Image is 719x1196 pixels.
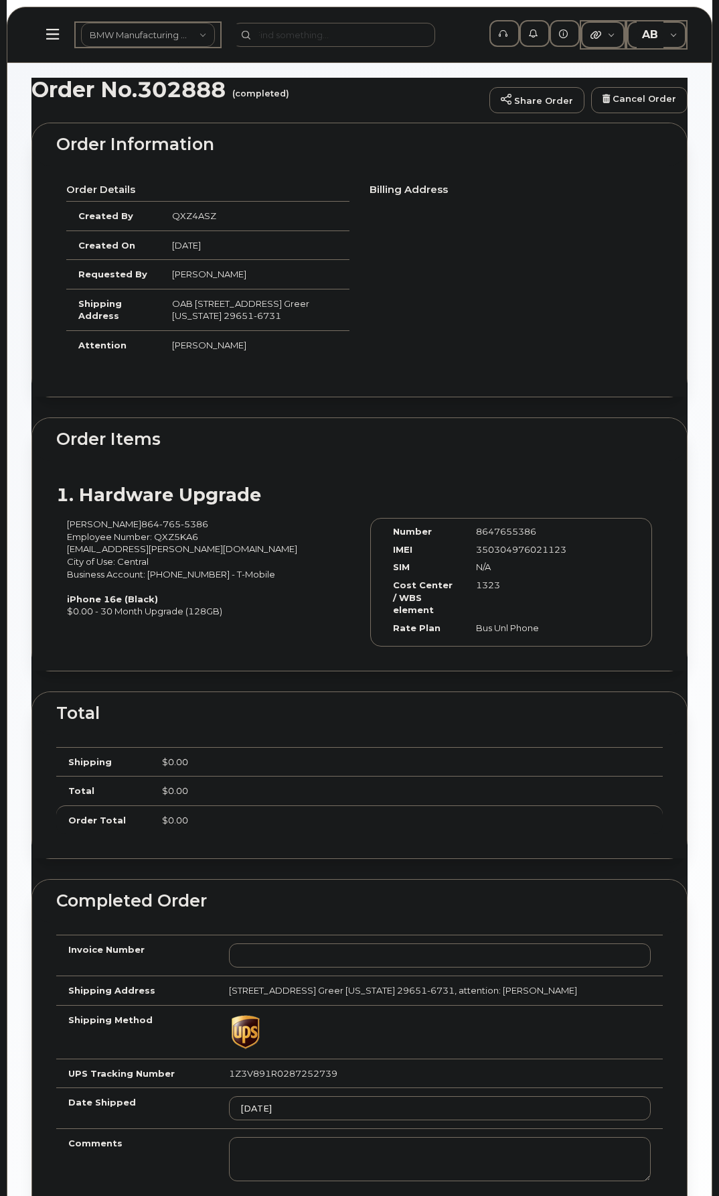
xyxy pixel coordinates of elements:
label: SIM [393,561,410,574]
strong: Created By [78,210,133,221]
span: $0.00 [162,785,188,796]
a: 1Z3V891R0287252739 [229,1068,337,1079]
strong: iPhone 16e (Black) [67,594,158,604]
h2: Total [56,704,663,723]
h2: Completed Order [56,892,663,911]
label: Shipping [68,756,112,769]
h4: Order Details [66,184,349,196]
a: Share Order [489,87,584,114]
label: Comments [68,1137,123,1150]
span: $0.00 [162,815,188,825]
div: [PERSON_NAME] City of Use: Central Business Account: [PHONE_NUMBER] - T-Mobile $0.00 - 30 Month U... [56,518,359,618]
small: (completed) [232,78,289,98]
label: Date Shipped [68,1096,136,1109]
strong: Attention [78,340,127,350]
label: Order Total [68,814,126,827]
strong: Shipping Address [78,298,122,322]
td: QXZ4ASZ [160,201,349,230]
div: 1323 [466,579,582,592]
label: IMEI [393,543,412,556]
label: Shipping Address [68,984,155,997]
label: Invoice Number [68,943,145,956]
td: [DATE] [160,230,349,260]
h2: Order Information [56,135,663,154]
span: 5386 [181,519,208,529]
div: 8647655386 [466,525,582,538]
span: Employee Number: QXZ5KA6 [67,531,198,542]
span: 864 [141,519,208,529]
a: Cancel Order [591,87,688,114]
td: OAB [STREET_ADDRESS] Greer [US_STATE] 29651-6731 [160,289,349,330]
label: Number [393,525,432,538]
td: [STREET_ADDRESS] Greer [US_STATE] 29651-6731, attention: [PERSON_NAME] [217,976,663,1005]
strong: 1. Hardware Upgrade [56,484,261,506]
label: UPS Tracking Number [68,1067,175,1080]
h2: Order Items [56,430,663,449]
h4: Billing Address [370,184,653,196]
label: Shipping Method [68,1014,153,1026]
label: Total [68,785,94,797]
div: Bus Unl Phone [466,622,582,635]
td: [PERSON_NAME] [160,330,349,360]
td: [PERSON_NAME] [160,259,349,289]
div: 350304976021123 [466,543,582,556]
strong: Requested By [78,269,147,279]
div: N/A [466,561,582,574]
a: [EMAIL_ADDRESS][PERSON_NAME][DOMAIN_NAME] [67,543,297,554]
span: 765 [159,519,181,529]
span: $0.00 [162,756,188,767]
h1: Order No.302888 [31,78,483,101]
label: Cost Center / WBS element [393,579,456,616]
img: ups-065b5a60214998095c38875261380b7f924ec8f6fe06ec167ae1927634933c50.png [229,1014,262,1051]
strong: Created On [78,240,135,251]
label: Rate Plan [393,622,441,635]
